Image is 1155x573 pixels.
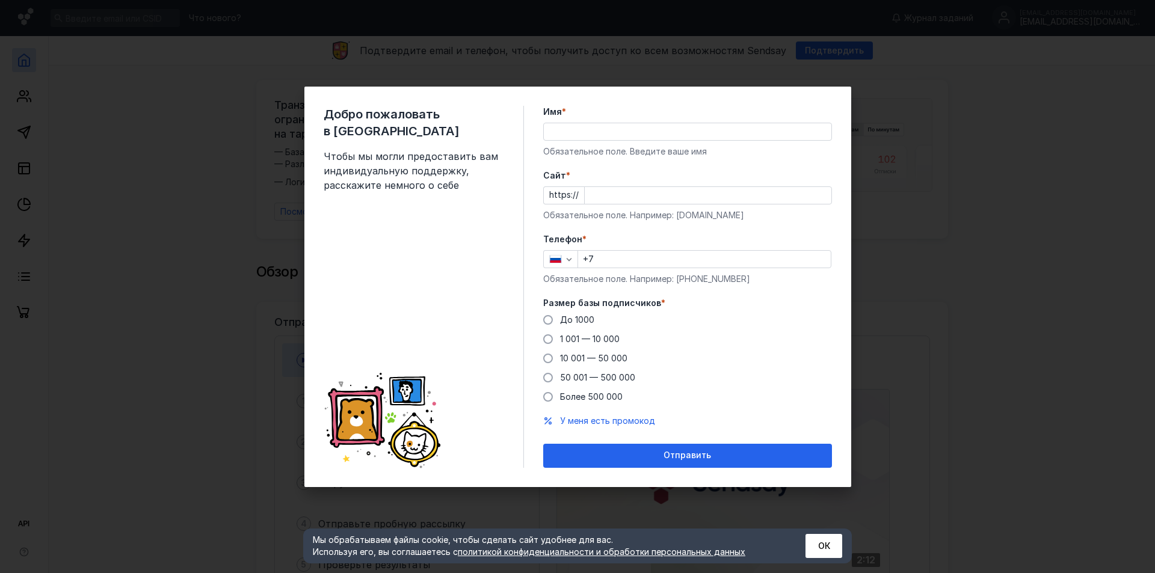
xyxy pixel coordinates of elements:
[313,534,776,558] div: Мы обрабатываем файлы cookie, чтобы сделать сайт удобнее для вас. Используя его, вы соглашаетесь c
[560,415,655,427] button: У меня есть промокод
[560,415,655,426] span: У меня есть промокод
[560,372,635,382] span: 50 001 — 500 000
[805,534,842,558] button: ОК
[543,146,832,158] div: Обязательное поле. Введите ваше имя
[458,547,745,557] a: политикой конфиденциальности и обработки персональных данных
[560,334,620,344] span: 1 001 — 10 000
[543,297,661,309] span: Размер базы подписчиков
[324,149,504,192] span: Чтобы мы могли предоставить вам индивидуальную поддержку, расскажите немного о себе
[543,273,832,285] div: Обязательное поле. Например: [PHONE_NUMBER]
[543,233,582,245] span: Телефон
[543,170,566,182] span: Cайт
[543,209,832,221] div: Обязательное поле. Например: [DOMAIN_NAME]
[543,444,832,468] button: Отправить
[543,106,562,118] span: Имя
[560,353,627,363] span: 10 001 — 50 000
[560,314,594,325] span: До 1000
[324,106,504,139] span: Добро пожаловать в [GEOGRAPHIC_DATA]
[560,391,623,402] span: Более 500 000
[664,450,711,461] span: Отправить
